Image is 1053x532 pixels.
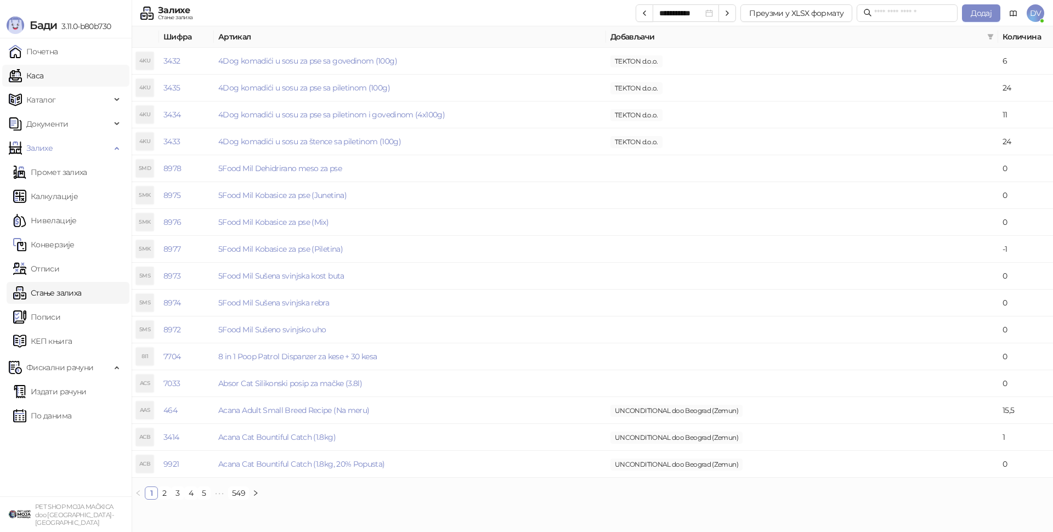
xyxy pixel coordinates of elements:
[184,486,197,500] li: 4
[998,48,1053,75] td: 6
[163,459,179,469] a: 9921
[998,209,1053,236] td: 0
[214,343,606,370] td: 8 in 1 Poop Patrol Dispanzer za kese + 30 kesa
[218,110,445,120] a: 4Dog komadići u sosu za pse sa piletinom i govedinom (4x100g)
[610,459,743,471] span: UNCONDITIONAL doo Beograd (Zemun)
[214,290,606,316] td: 5Food Mil Sušena svinjska rebra
[145,486,158,500] li: 1
[132,486,145,500] li: Претходна страна
[214,48,606,75] td: 4Dog komadići u sosu za pse sa govedinom (100g)
[998,236,1053,263] td: -1
[998,343,1053,370] td: 0
[13,185,78,207] a: Калкулације
[26,89,56,111] span: Каталог
[228,486,249,500] li: 549
[998,155,1053,182] td: 0
[218,137,401,146] a: 4Dog komadići u sosu za štence sa piletinom (100g)
[610,31,983,43] span: Добављачи
[163,83,180,93] a: 3435
[218,325,326,335] a: 5Food Mil Sušeno svinjsko uho
[998,263,1053,290] td: 0
[962,4,1000,22] button: Додај
[13,210,77,231] a: Нивелације
[998,128,1053,155] td: 24
[136,375,154,392] div: ACS
[158,6,193,15] div: Залихе
[13,405,71,427] a: По данима
[7,16,24,34] img: Logo
[9,65,43,87] a: Каса
[218,298,329,308] a: 5Food Mil Sušena svinjska rebra
[987,33,994,40] span: filter
[163,217,181,227] a: 8976
[163,110,180,120] a: 3434
[136,455,154,473] div: ACB
[163,137,180,146] a: 3433
[249,486,262,500] li: Следећа страна
[971,8,992,18] span: Додај
[214,451,606,478] td: Acana Cat Bountiful Catch (1.8kg, 20% Popusta)
[136,160,154,177] div: 5MD
[35,503,114,527] small: PET SHOP MOJA MAČKICA doo [GEOGRAPHIC_DATA]-[GEOGRAPHIC_DATA]
[159,26,214,48] th: Шифра
[214,370,606,397] td: Absor Cat Silikonski posip za mačke (3.8l)
[13,161,87,183] a: Промет залиха
[998,451,1053,478] td: 0
[214,128,606,155] td: 4Dog komadići u sosu za štence sa piletinom (100g)
[214,397,606,424] td: Acana Adult Small Breed Recipe (Na meru)
[214,209,606,236] td: 5Food Mil Kobasice za pse (Mix)
[163,325,180,335] a: 8972
[610,405,743,417] span: UNCONDITIONAL doo Beograd (Zemun)
[163,432,179,442] a: 3414
[998,182,1053,209] td: 0
[252,490,259,496] span: right
[9,41,58,63] a: Почетна
[214,26,606,48] th: Артикал
[229,487,248,499] a: 549
[158,487,171,499] a: 2
[163,56,180,66] a: 3432
[145,487,157,499] a: 1
[218,271,344,281] a: 5Food Mil Sušena svinjska kost buta
[214,316,606,343] td: 5Food Mil Sušeno svinjsko uho
[136,240,154,258] div: 5MK
[610,109,663,121] span: TEKTON d.o.o.
[214,424,606,451] td: Acana Cat Bountiful Catch (1.8kg)
[13,258,59,280] a: Отписи
[13,381,87,403] a: Издати рачуни
[135,490,141,496] span: left
[1005,4,1022,22] a: Документација
[57,21,111,31] span: 3.11.0-b80b730
[998,290,1053,316] td: 0
[218,163,342,173] a: 5Food Mil Dehidrirano meso za pse
[136,133,154,150] div: 4KU
[606,26,998,48] th: Добављачи
[985,29,996,45] span: filter
[218,432,336,442] a: Acana Cat Bountiful Catch (1.8kg)
[998,397,1053,424] td: 15,5
[610,55,663,67] span: TEKTON d.o.o.
[163,190,180,200] a: 8975
[214,101,606,128] td: 4Dog komadići u sosu za pse sa piletinom i govedinom (4x100g)
[13,282,81,304] a: Стање залиха
[163,298,180,308] a: 8974
[214,75,606,101] td: 4Dog komadići u sosu za pse sa piletinom (100g)
[136,294,154,312] div: 5MS
[214,263,606,290] td: 5Food Mil Sušena svinjska kost buta
[163,352,180,361] a: 7704
[218,83,390,93] a: 4Dog komadići u sosu za pse sa piletinom (100g)
[218,217,329,227] a: 5Food Mil Kobasice za pse (Mix)
[163,378,180,388] a: 7033
[218,378,362,388] a: Absor Cat Silikonski posip za mačke (3.8l)
[218,352,377,361] a: 8 in 1 Poop Patrol Dispanzer za kese + 30 kesa
[172,487,184,499] a: 3
[998,424,1053,451] td: 1
[136,267,154,285] div: 5MS
[198,487,210,499] a: 5
[998,370,1053,397] td: 0
[136,428,154,446] div: ACB
[9,503,31,525] img: 64x64-companyLogo-9f44b8df-f022-41eb-b7d6-300ad218de09.png
[218,459,385,469] a: Acana Cat Bountiful Catch (1.8kg, 20% Popusta)
[136,52,154,70] div: 4KU
[211,486,228,500] span: •••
